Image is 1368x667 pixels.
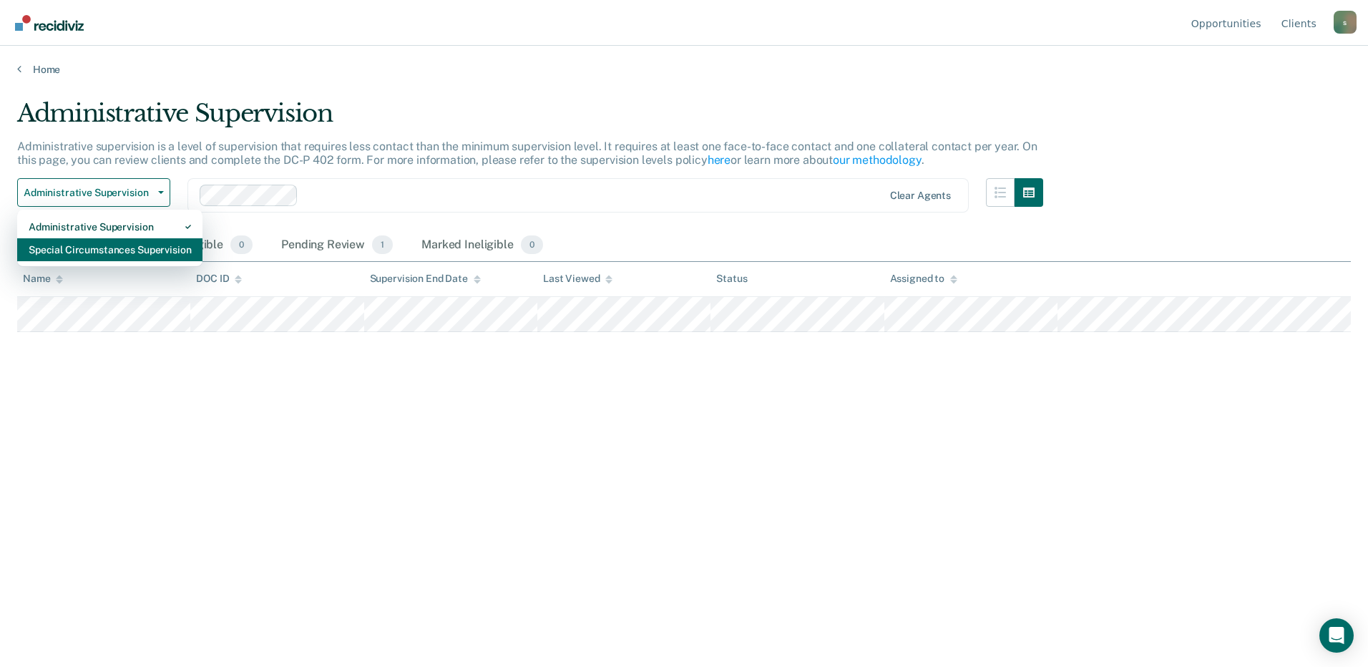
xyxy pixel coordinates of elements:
[278,230,396,261] div: Pending Review1
[1319,618,1354,653] div: Open Intercom Messenger
[17,210,202,267] div: Dropdown Menu
[196,273,242,285] div: DOC ID
[521,235,543,254] span: 0
[230,235,253,254] span: 0
[708,153,731,167] a: here
[716,273,747,285] div: Status
[17,140,1037,167] p: Administrative supervision is a level of supervision that requires less contact than the minimum ...
[833,153,922,167] a: our methodology
[17,63,1351,76] a: Home
[29,215,191,238] div: Administrative Supervision
[890,190,951,202] div: Clear agents
[372,235,393,254] span: 1
[1334,11,1357,34] button: Profile dropdown button
[1334,11,1357,34] div: s
[23,273,63,285] div: Name
[890,273,957,285] div: Assigned to
[419,230,546,261] div: Marked Ineligible0
[17,178,170,207] button: Administrative Supervision
[15,15,84,31] img: Recidiviz
[29,238,191,261] div: Special Circumstances Supervision
[543,273,612,285] div: Last Viewed
[24,187,152,199] span: Administrative Supervision
[17,99,1043,140] div: Administrative Supervision
[370,273,481,285] div: Supervision End Date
